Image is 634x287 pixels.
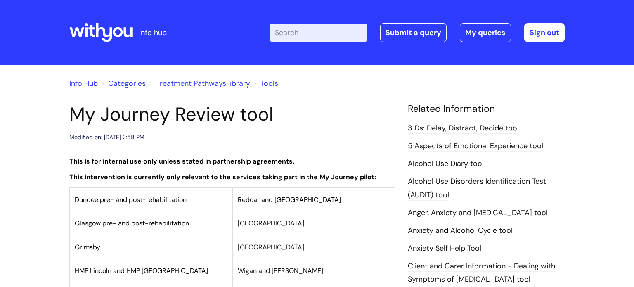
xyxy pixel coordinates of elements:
strong: This intervention is currently only relevant to the services taking part in the My Journey pilot: [69,173,376,181]
a: Alcohol Use Diary tool [408,159,484,169]
div: Modified on: [DATE] 2:58 PM [69,132,144,142]
li: Solution home [100,77,146,90]
span: Redcar and [GEOGRAPHIC_DATA] [238,195,341,204]
h1: My Journey Review tool [69,103,395,126]
h4: Related Information [408,103,565,115]
a: Anxiety Self Help Tool [408,243,481,254]
span: [GEOGRAPHIC_DATA] [238,243,304,251]
span: Grimsby [75,243,100,251]
a: Categories [108,78,146,88]
a: Sign out [524,23,565,42]
strong: This is for internal use only unless stated in partnership agreements. [69,157,294,166]
li: Tools [252,77,278,90]
a: Alcohol Use Disorders Identification Test (AUDIT) tool [408,176,546,200]
a: Anxiety and Alcohol Cycle tool [408,225,513,236]
a: 5 Aspects of Emotional Experience tool [408,141,543,152]
a: Info Hub [69,78,98,88]
span: HMP Lincoln and HMP [GEOGRAPHIC_DATA] [75,266,208,275]
input: Search [270,24,367,42]
a: My queries [460,23,511,42]
a: Tools [260,78,278,88]
div: | - [270,23,565,42]
a: 3 Ds: Delay, Distract, Decide tool [408,123,519,134]
a: Treatment Pathways library [156,78,250,88]
a: Submit a query [380,23,447,42]
span: Wigan and [PERSON_NAME] [238,266,323,275]
span: [GEOGRAPHIC_DATA] [238,219,304,228]
span: Glasgow pre- and post-rehabilitation [75,219,189,228]
a: Anger, Anxiety and [MEDICAL_DATA] tool [408,208,548,218]
span: Dundee pre- and post-rehabilitation [75,195,187,204]
p: info hub [139,26,167,39]
li: Treatment Pathways library [148,77,250,90]
a: Client and Carer Information - Dealing with Symptoms of [MEDICAL_DATA] tool [408,261,555,285]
